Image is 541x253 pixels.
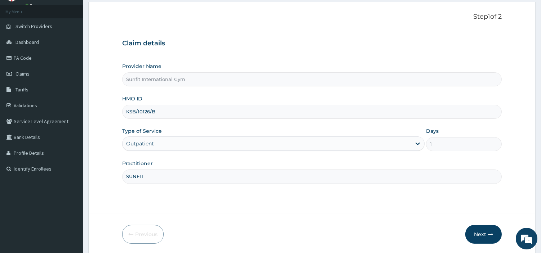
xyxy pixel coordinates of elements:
div: Minimize live chat window [118,4,136,21]
h3: Claim details [122,40,502,48]
label: Days [426,127,439,135]
textarea: Type your message and hit 'Enter' [4,173,137,198]
button: Previous [122,225,164,244]
p: Step 1 of 2 [122,13,502,21]
label: Type of Service [122,127,162,135]
a: Online [25,3,43,8]
input: Enter HMO ID [122,105,502,119]
span: Claims [15,71,30,77]
img: d_794563401_company_1708531726252_794563401 [13,36,29,54]
button: Next [465,225,502,244]
div: Chat with us now [37,40,121,50]
span: Tariffs [15,86,28,93]
span: Switch Providers [15,23,52,30]
label: Provider Name [122,63,161,70]
span: We're online! [42,79,99,152]
label: HMO ID [122,95,142,102]
span: Dashboard [15,39,39,45]
input: Enter Name [122,170,502,184]
label: Practitioner [122,160,153,167]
